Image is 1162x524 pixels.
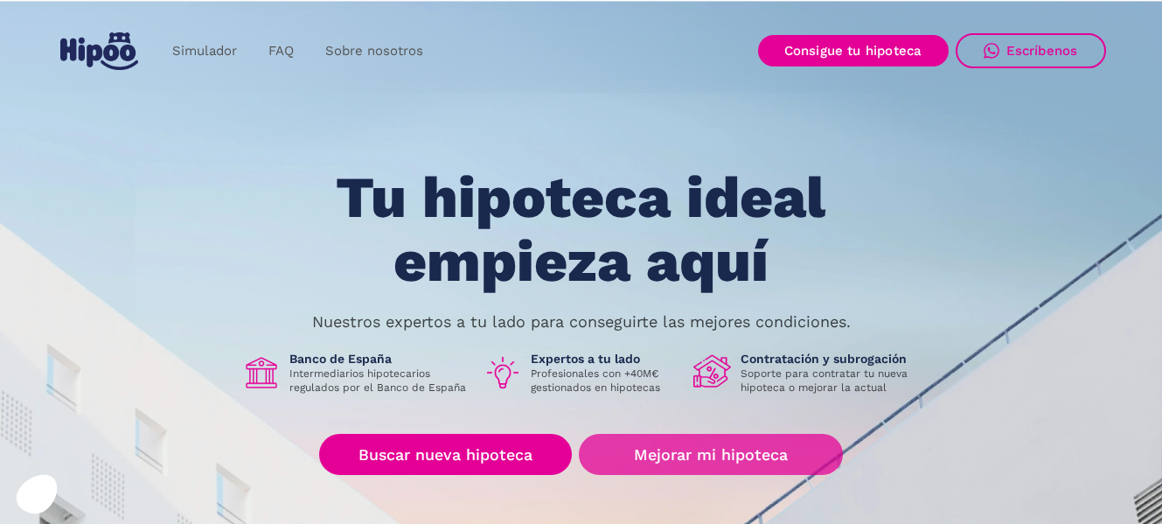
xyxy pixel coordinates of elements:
h1: Tu hipoteca ideal empieza aquí [249,166,912,293]
h1: Expertos a tu lado [531,351,679,367]
a: FAQ [253,34,310,68]
p: Intermediarios hipotecarios regulados por el Banco de España [289,367,470,395]
div: Escríbenos [1006,43,1078,59]
a: Escríbenos [956,33,1106,68]
p: Nuestros expertos a tu lado para conseguirte las mejores condiciones. [312,315,851,329]
p: Profesionales con +40M€ gestionados en hipotecas [531,367,679,395]
a: Consigue tu hipoteca [758,35,949,66]
a: Mejorar mi hipoteca [579,434,842,475]
a: Sobre nosotros [310,34,439,68]
a: Simulador [157,34,253,68]
a: Buscar nueva hipoteca [319,434,572,475]
a: home [57,25,143,77]
h1: Contratación y subrogación [741,351,921,367]
h1: Banco de España [289,351,470,367]
p: Soporte para contratar tu nueva hipoteca o mejorar la actual [741,367,921,395]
